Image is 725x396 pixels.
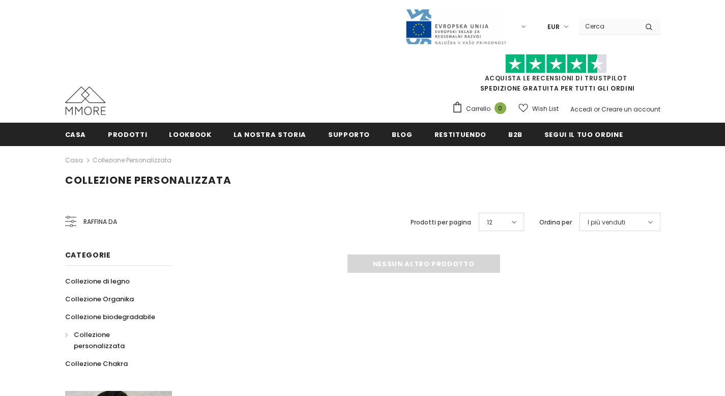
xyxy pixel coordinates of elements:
a: Collezione personalizzata [65,326,161,355]
a: Collezione Organika [65,290,134,308]
label: Prodotti per pagina [411,217,471,228]
img: Javni Razpis [405,8,507,45]
span: Wish List [532,104,559,114]
span: EUR [547,22,560,32]
a: Lookbook [169,123,211,146]
span: I più venduti [588,217,625,228]
a: supporto [328,123,370,146]
span: Collezione biodegradabile [65,312,155,322]
a: Casa [65,154,83,166]
a: Javni Razpis [405,22,507,31]
span: 12 [487,217,492,228]
img: Fidati di Pilot Stars [505,54,607,74]
span: Segui il tuo ordine [544,130,623,139]
span: Collezione personalizzata [65,173,231,187]
a: Wish List [518,100,559,118]
span: Categorie [65,250,111,260]
span: Collezione personalizzata [74,330,125,351]
img: Casi MMORE [65,87,106,115]
a: Collezione personalizzata [93,156,171,164]
a: Carrello 0 [452,101,511,117]
a: Collezione di legno [65,272,130,290]
input: Search Site [579,19,637,34]
span: or [594,105,600,114]
a: B2B [508,123,523,146]
span: SPEDIZIONE GRATUITA PER TUTTI GLI ORDINI [452,59,660,93]
a: Creare un account [601,105,660,114]
span: 0 [495,102,506,114]
a: Collezione biodegradabile [65,308,155,326]
a: Casa [65,123,86,146]
a: Blog [392,123,413,146]
a: Segui il tuo ordine [544,123,623,146]
span: Collezione Organika [65,294,134,304]
span: Prodotti [108,130,147,139]
a: Accedi [570,105,592,114]
span: La nostra storia [234,130,306,139]
span: Raffina da [83,216,117,228]
span: Lookbook [169,130,211,139]
a: Acquista le recensioni di TrustPilot [485,74,627,82]
span: Restituendo [434,130,486,139]
span: Collezione di legno [65,276,130,286]
span: supporto [328,130,370,139]
span: Blog [392,130,413,139]
span: B2B [508,130,523,139]
span: Casa [65,130,86,139]
a: Collezione Chakra [65,355,128,373]
span: Collezione Chakra [65,359,128,369]
span: Carrello [466,104,490,114]
a: La nostra storia [234,123,306,146]
a: Prodotti [108,123,147,146]
label: Ordina per [539,217,572,228]
a: Restituendo [434,123,486,146]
